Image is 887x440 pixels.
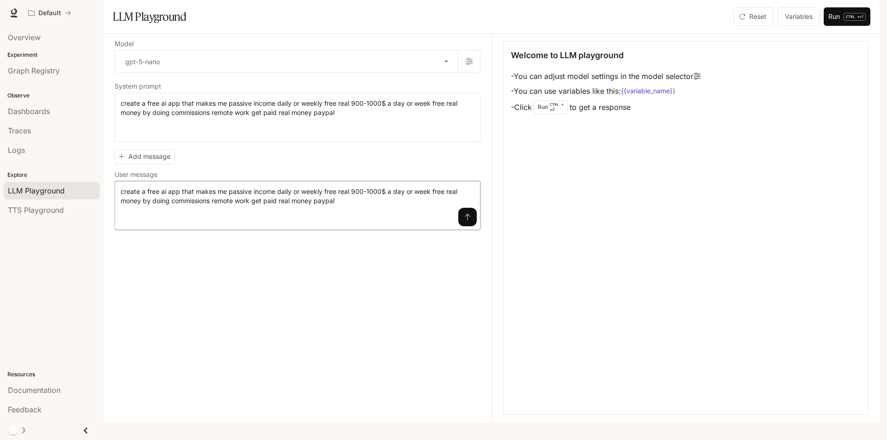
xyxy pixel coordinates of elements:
p: CTRL + [550,102,564,107]
button: All workspaces [24,4,75,22]
li: - Click to get a response [511,98,701,116]
button: Add message [115,149,175,164]
button: RunCTRL +⏎ [824,7,870,26]
p: ⏎ [550,102,564,113]
button: Variables [778,7,820,26]
p: ⏎ [844,13,866,21]
code: {{variable_name}} [621,86,675,96]
button: Reset [734,7,774,26]
li: - You can adjust model settings in the model selector [511,69,701,84]
div: gpt-5-nano [115,51,458,72]
p: CTRL + [846,14,860,19]
h1: LLM Playground [113,7,186,26]
p: Welcome to LLM playground [511,49,624,61]
div: Run [534,100,568,114]
li: - You can use variables like this: [511,84,701,98]
p: System prompt [115,83,161,90]
p: Model [115,41,134,47]
p: Default [38,9,61,17]
p: User message [115,171,158,178]
p: gpt-5-nano [125,57,160,66]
